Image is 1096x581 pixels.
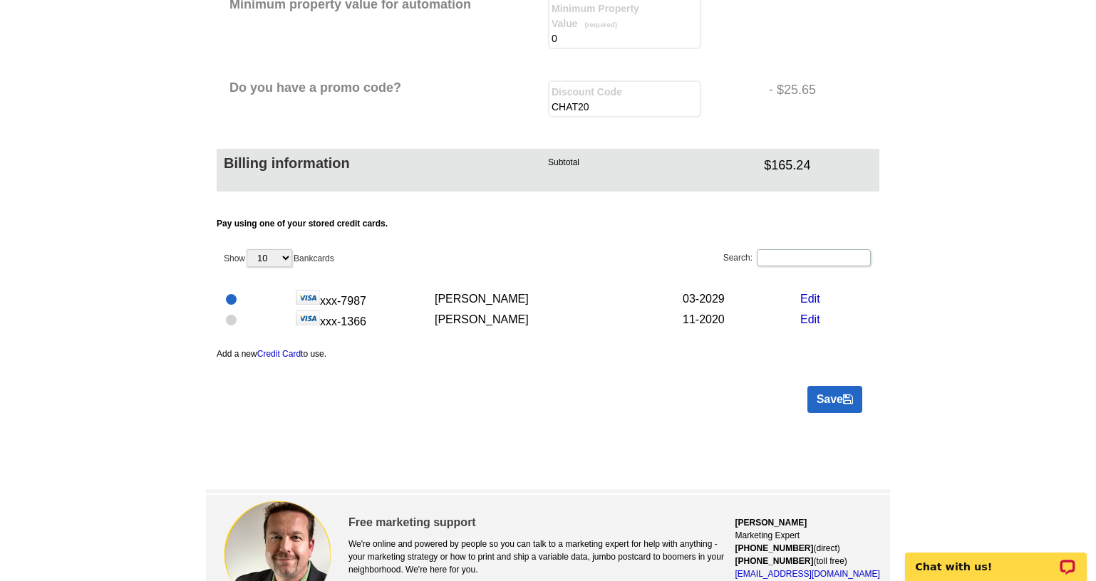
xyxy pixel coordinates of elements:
[348,538,735,576] p: We're online and powered by people so you can talk to a marketing expert for help with anything -...
[735,569,879,579] a: [EMAIL_ADDRESS][DOMAIN_NAME]
[296,310,320,325] img: visa.gif
[296,290,320,305] img: visa.gif
[296,288,435,309] td: xxx-7987
[769,80,879,100] div: - $25.65
[552,100,698,114] input: Promotion code
[224,248,334,268] label: Show Bankcards
[224,156,548,171] h1: Billing information
[735,518,807,528] strong: [PERSON_NAME]
[552,85,698,100] label: Discount Code
[735,530,800,540] span: Marketing Expert
[800,293,820,305] a: Edit
[735,556,813,566] strong: [PHONE_NUMBER]
[896,536,1096,581] iframe: LiveChat chat widget
[735,543,813,553] strong: [PHONE_NUMBER]
[296,309,435,330] td: xxx-1366
[735,556,847,566] span: (toll free)
[683,288,800,309] td: 03-2029
[552,1,698,31] label: Minimum Property Value
[348,516,735,529] h3: Free marketing support
[723,248,872,268] label: Search:
[548,157,579,167] span: Subtotal
[683,309,800,330] td: 11-2020
[229,80,548,96] h2: Do you have a promo code?
[735,543,839,553] span: (direct)
[578,21,618,28] span: (required)
[435,309,683,330] td: [PERSON_NAME]
[217,219,388,229] strong: Pay using one of your stored credit cards.
[217,349,326,359] span: Add a new to use.
[257,349,301,359] a: Credit Card
[435,288,683,309] td: [PERSON_NAME]
[247,249,292,267] select: ShowBankcards
[757,249,871,266] input: Search:
[800,313,820,325] a: Edit
[764,158,810,172] span: $165.24
[807,386,862,413] a: Save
